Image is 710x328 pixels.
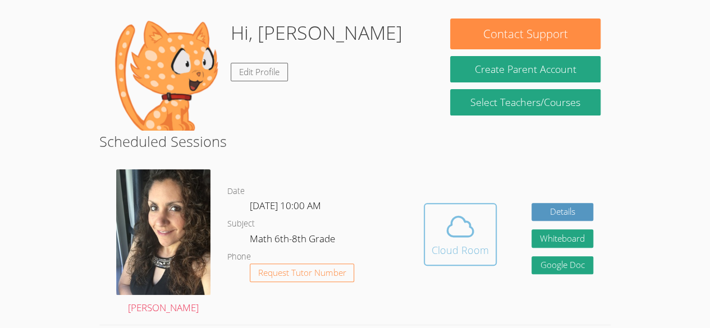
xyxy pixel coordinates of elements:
[532,256,593,275] a: Google Doc
[116,169,210,295] img: avatar.png
[227,250,251,264] dt: Phone
[227,217,255,231] dt: Subject
[99,131,611,152] h2: Scheduled Sessions
[109,19,222,131] img: default.png
[532,203,593,221] a: Details
[432,242,489,258] div: Cloud Room
[258,269,346,277] span: Request Tutor Number
[450,56,600,82] button: Create Parent Account
[231,63,288,81] a: Edit Profile
[116,169,210,316] a: [PERSON_NAME]
[250,199,321,212] span: [DATE] 10:00 AM
[250,231,337,250] dd: Math 6th-8th Grade
[250,264,355,282] button: Request Tutor Number
[450,89,600,116] a: Select Teachers/Courses
[532,229,593,248] button: Whiteboard
[231,19,402,47] h1: Hi, [PERSON_NAME]
[424,203,497,266] button: Cloud Room
[450,19,600,49] button: Contact Support
[227,184,245,198] dt: Date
